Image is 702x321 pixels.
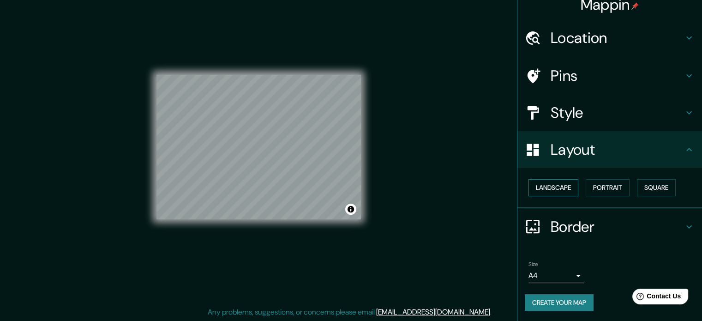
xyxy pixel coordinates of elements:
div: Style [517,94,702,131]
h4: Layout [551,140,684,159]
div: Border [517,208,702,245]
iframe: Help widget launcher [620,285,692,311]
h4: Border [551,218,684,236]
p: Any problems, suggestions, or concerns please email . [208,307,492,318]
button: Square [637,179,676,196]
div: Pins [517,57,702,94]
img: pin-icon.png [631,2,639,10]
a: [EMAIL_ADDRESS][DOMAIN_NAME] [376,307,490,317]
h4: Pins [551,67,684,85]
h4: Style [551,103,684,122]
button: Toggle attribution [345,204,356,215]
div: A4 [528,268,584,283]
div: . [493,307,495,318]
canvas: Map [156,75,361,219]
button: Portrait [586,179,630,196]
h4: Location [551,29,684,47]
label: Size [528,260,538,268]
button: Landscape [528,179,578,196]
button: Create your map [525,294,594,311]
div: Layout [517,131,702,168]
div: . [492,307,493,318]
div: Location [517,19,702,56]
